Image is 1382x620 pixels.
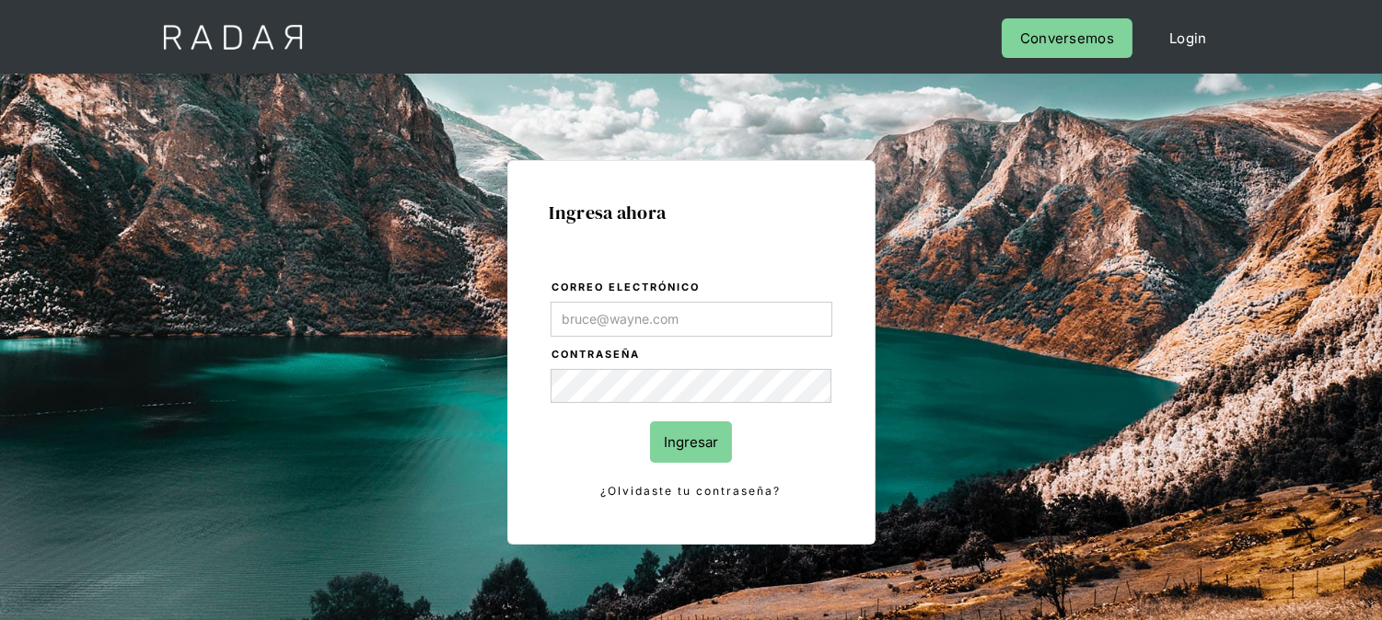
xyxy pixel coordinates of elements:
[551,302,832,337] input: bruce@wayne.com
[550,202,833,223] h1: Ingresa ahora
[552,279,832,297] label: Correo electrónico
[551,481,832,501] a: ¿Olvidaste tu contraseña?
[1151,18,1225,58] a: Login
[550,278,833,502] form: Login Form
[552,346,832,364] label: Contraseña
[650,421,732,463] input: Ingresar
[1002,18,1132,58] a: Conversemos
